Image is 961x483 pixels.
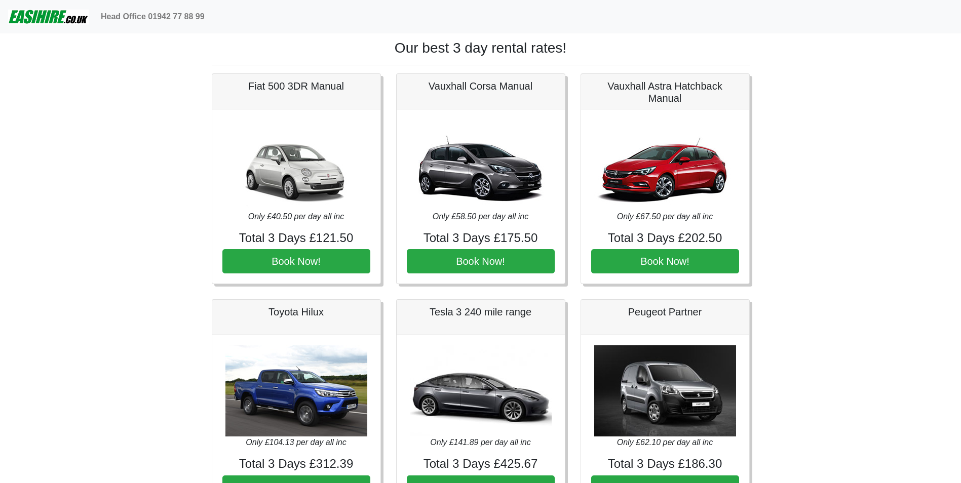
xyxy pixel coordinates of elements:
[101,12,205,21] b: Head Office 01942 77 88 99
[407,457,555,471] h4: Total 3 Days £425.67
[8,7,89,27] img: easihire_logo_small.png
[246,438,346,447] i: Only £104.13 per day all inc
[594,119,736,211] img: Vauxhall Astra Hatchback Manual
[212,39,750,57] h1: Our best 3 day rental rates!
[617,438,713,447] i: Only £62.10 per day all inc
[591,80,739,104] h5: Vauxhall Astra Hatchback Manual
[222,306,370,318] h5: Toyota Hilux
[222,231,370,246] h4: Total 3 Days £121.50
[97,7,209,27] a: Head Office 01942 77 88 99
[225,119,367,211] img: Fiat 500 3DR Manual
[222,249,370,273] button: Book Now!
[591,457,739,471] h4: Total 3 Days £186.30
[433,212,528,221] i: Only £58.50 per day all inc
[410,119,552,211] img: Vauxhall Corsa Manual
[591,231,739,246] h4: Total 3 Days £202.50
[407,306,555,318] h5: Tesla 3 240 mile range
[410,345,552,436] img: Tesla 3 240 mile range
[407,249,555,273] button: Book Now!
[617,212,713,221] i: Only £67.50 per day all inc
[222,457,370,471] h4: Total 3 Days £312.39
[430,438,530,447] i: Only £141.89 per day all inc
[248,212,344,221] i: Only £40.50 per day all inc
[407,231,555,246] h4: Total 3 Days £175.50
[222,80,370,92] h5: Fiat 500 3DR Manual
[594,345,736,436] img: Peugeot Partner
[591,249,739,273] button: Book Now!
[407,80,555,92] h5: Vauxhall Corsa Manual
[225,345,367,436] img: Toyota Hilux
[591,306,739,318] h5: Peugeot Partner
